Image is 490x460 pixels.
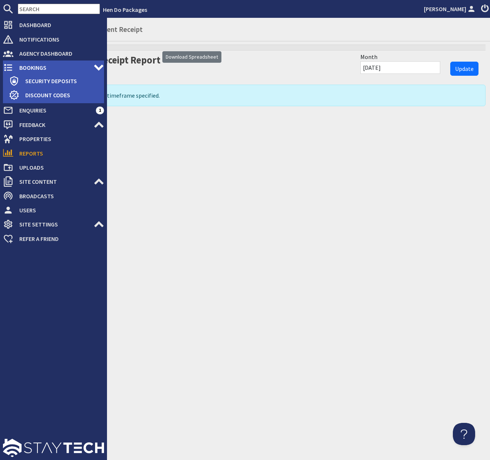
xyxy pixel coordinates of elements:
a: Security Deposits [9,75,104,87]
span: Notifications [13,33,104,45]
a: Feedback [3,119,104,131]
a: Hen Do Packages [103,6,147,13]
span: Site Settings [13,218,94,230]
a: Enquiries 1 [3,104,104,116]
a: Site Settings [3,218,104,230]
a: Agency Dashboard [3,48,104,59]
span: Security Deposits [19,75,104,87]
span: Broadcasts [13,190,104,202]
button: Update [450,62,478,76]
a: Broadcasts [3,190,104,202]
span: Feedback [13,119,94,131]
span: Agency Dashboard [13,48,104,59]
a: Refer a Friend [3,233,104,245]
span: Bookings [13,62,94,74]
span: 1 [96,107,104,114]
iframe: Toggle Customer Support [453,423,475,445]
span: Discount Codes [19,89,104,101]
input: SEARCH [18,4,100,14]
a: Site Content [3,176,104,187]
div: There were no bookings in the timeframe specified. [22,85,486,106]
span: Dashboard [13,19,104,31]
span: Enquiries [13,104,96,116]
a: [PERSON_NAME] [424,4,477,13]
span: Properties [13,133,104,145]
label: Month [360,52,377,61]
span: Update [455,65,474,72]
a: Download Spreadsheet [162,51,221,63]
span: Refer a Friend [13,233,104,245]
a: Reports [3,147,104,159]
a: Discount Codes [9,89,104,101]
a: Users [3,204,104,216]
a: Bookings [3,62,104,74]
a: Notifications [3,33,104,45]
span: Reports [13,147,104,159]
span: Uploads [13,162,104,173]
span: Users [13,204,104,216]
input: Start Day [360,61,440,74]
span: Site Content [13,176,94,187]
a: Properties [3,133,104,145]
a: Dashboard [3,19,104,31]
a: Uploads [3,162,104,173]
img: staytech_l_w-4e588a39d9fa60e82540d7cfac8cfe4b7147e857d3e8dbdfbd41c59d52db0ec4.svg [3,439,104,457]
